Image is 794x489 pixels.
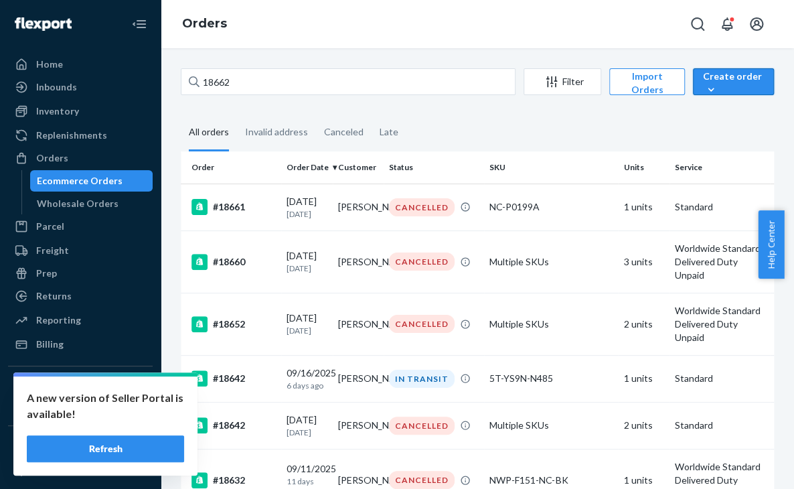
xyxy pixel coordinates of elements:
[675,242,765,282] p: Worldwide Standard Delivered Duty Unpaid
[8,377,153,399] button: Integrations
[27,435,184,462] button: Refresh
[191,370,276,387] div: #18642
[15,17,72,31] img: Flexport logo
[287,413,327,438] div: [DATE]
[8,76,153,98] a: Inbounds
[389,370,455,388] div: IN TRANSIT
[37,197,118,210] div: Wholesale Orders
[669,151,770,184] th: Service
[489,372,613,385] div: 5T-YS9N-N485
[8,147,153,169] a: Orders
[8,437,153,458] button: Fast Tags
[287,427,327,438] p: [DATE]
[8,334,153,355] a: Billing
[380,115,398,149] div: Late
[36,267,57,280] div: Prep
[758,210,784,279] button: Help Center
[36,313,81,327] div: Reporting
[36,289,72,303] div: Returns
[126,11,153,38] button: Close Navigation
[675,419,765,432] p: Standard
[484,293,618,355] td: Multiple SKUs
[333,230,384,293] td: [PERSON_NAME]
[191,417,276,433] div: #18642
[287,249,327,274] div: [DATE]
[245,115,308,149] div: Invalid address
[287,325,327,336] p: [DATE]
[618,355,669,402] td: 1 units
[8,309,153,331] a: Reporting
[384,151,484,184] th: Status
[609,68,685,95] button: Import Orders
[389,253,455,271] div: CANCELLED
[191,316,276,332] div: #18652
[484,151,618,184] th: SKU
[8,54,153,75] a: Home
[333,402,384,449] td: [PERSON_NAME]
[8,100,153,122] a: Inventory
[489,474,613,487] div: NWP-F151-NC-BK
[36,80,77,94] div: Inbounds
[389,471,455,489] div: CANCELLED
[36,58,63,71] div: Home
[36,151,68,165] div: Orders
[36,338,64,351] div: Billing
[182,16,227,31] a: Orders
[171,5,238,44] ol: breadcrumbs
[191,472,276,488] div: #18632
[287,311,327,336] div: [DATE]
[684,11,711,38] button: Open Search Box
[36,244,69,257] div: Freight
[524,68,601,95] button: Filter
[703,70,764,96] div: Create order
[8,125,153,146] a: Replenishments
[333,355,384,402] td: [PERSON_NAME]
[324,115,364,149] div: Canceled
[333,184,384,230] td: [PERSON_NAME]
[8,240,153,261] a: Freight
[287,380,327,391] p: 6 days ago
[8,285,153,307] a: Returns
[524,75,601,88] div: Filter
[281,151,333,184] th: Order Date
[743,11,770,38] button: Open account menu
[8,263,153,284] a: Prep
[191,199,276,215] div: #18661
[333,293,384,355] td: [PERSON_NAME]
[181,68,515,95] input: Search orders
[27,390,184,422] p: A new version of Seller Portal is available!
[30,193,153,214] a: Wholesale Orders
[30,170,153,192] a: Ecommerce Orders
[618,402,669,449] td: 2 units
[287,366,327,391] div: 09/16/2025
[287,263,327,274] p: [DATE]
[181,151,281,184] th: Order
[618,184,669,230] td: 1 units
[675,304,765,344] p: Worldwide Standard Delivered Duty Unpaid
[8,216,153,237] a: Parcel
[489,200,613,214] div: NC-P0199A
[36,220,64,233] div: Parcel
[36,129,107,142] div: Replenishments
[618,230,669,293] td: 3 units
[191,254,276,270] div: #18660
[618,293,669,355] td: 2 units
[36,104,79,118] div: Inventory
[389,315,455,333] div: CANCELLED
[338,161,379,173] div: Customer
[189,115,229,151] div: All orders
[8,464,153,480] a: Add Fast Tag
[389,417,455,435] div: CANCELLED
[484,402,618,449] td: Multiple SKUs
[8,404,153,420] a: Add Integration
[693,68,774,95] button: Create order
[675,200,765,214] p: Standard
[389,198,455,216] div: CANCELLED
[287,208,327,220] p: [DATE]
[287,195,327,220] div: [DATE]
[484,230,618,293] td: Multiple SKUs
[675,372,765,385] p: Standard
[714,11,740,38] button: Open notifications
[618,151,669,184] th: Units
